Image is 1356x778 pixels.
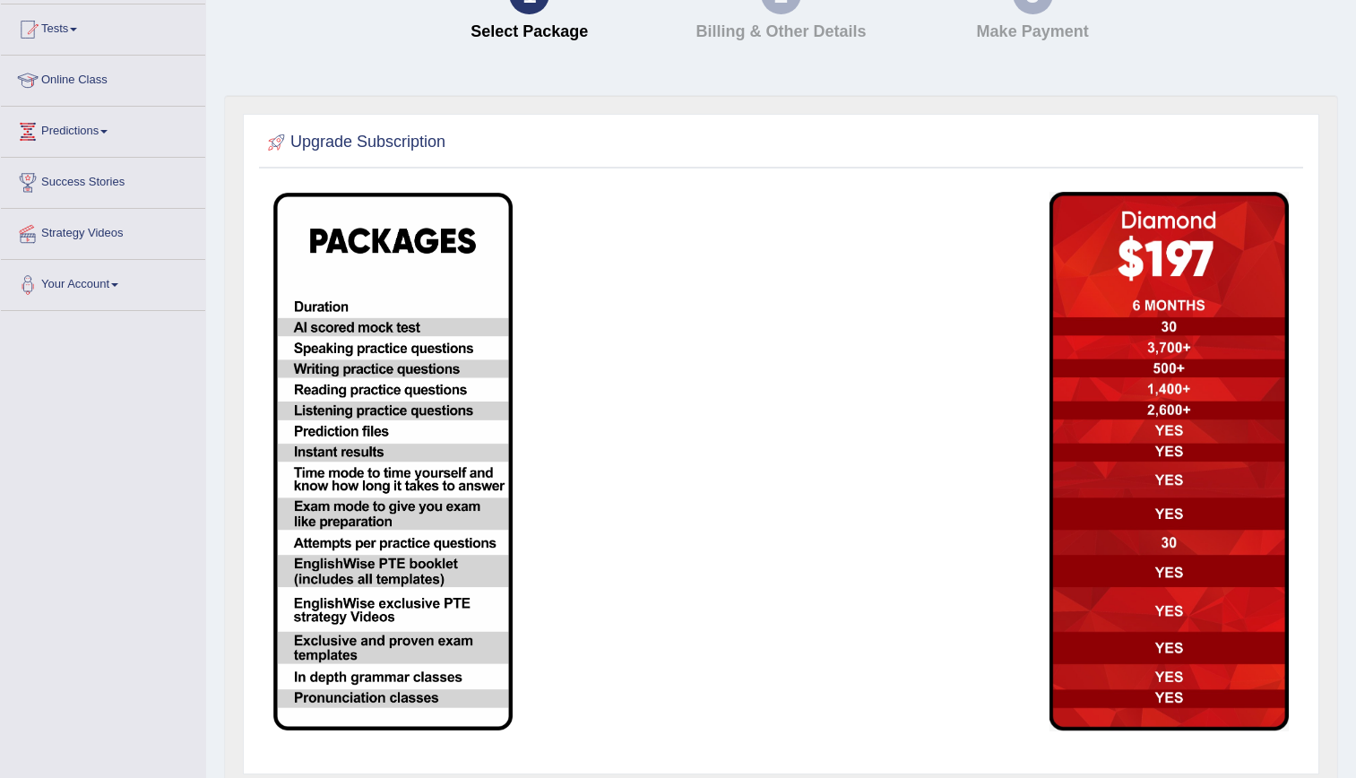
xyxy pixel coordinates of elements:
h2: Upgrade Subscription [263,129,445,156]
img: EW package [273,193,513,730]
a: Tests [1,4,205,49]
a: Success Stories [1,158,205,203]
a: Online Class [1,56,205,100]
img: aud-diamond.png [1049,192,1289,731]
a: Your Account [1,260,205,305]
a: Predictions [1,107,205,151]
h4: Select Package [413,23,647,41]
a: Strategy Videos [1,209,205,254]
h4: Make Payment [916,23,1150,41]
h4: Billing & Other Details [664,23,898,41]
